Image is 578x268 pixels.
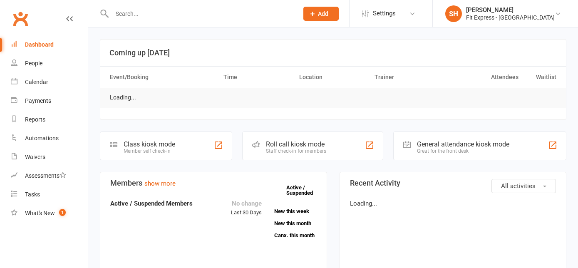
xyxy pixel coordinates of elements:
a: Automations [11,129,88,148]
a: New this month [274,221,316,226]
div: [PERSON_NAME] [466,6,555,14]
p: Loading... [350,199,556,208]
th: Time [220,67,295,88]
div: Calendar [25,79,48,85]
div: Member self check-in [124,148,175,154]
a: New this week [274,208,316,214]
a: Clubworx [10,8,31,29]
div: SH [445,5,462,22]
a: People [11,54,88,73]
a: What's New1 [11,204,88,223]
span: All activities [501,182,536,190]
div: Waivers [25,154,45,160]
div: Staff check-in for members [266,148,326,154]
a: Tasks [11,185,88,204]
div: Great for the front desk [417,148,509,154]
th: Waitlist [522,67,560,88]
div: No change [231,199,262,208]
th: Trainer [371,67,447,88]
div: Dashboard [25,41,54,48]
th: Attendees [447,67,522,88]
span: Add [318,10,328,17]
span: 1 [59,209,66,216]
span: Settings [373,4,396,23]
th: Event/Booking [106,67,220,88]
a: Assessments [11,166,88,185]
div: People [25,60,42,67]
div: Assessments [25,172,66,179]
a: Active / Suspended [286,179,323,202]
button: Add [303,7,339,21]
a: Waivers [11,148,88,166]
div: Automations [25,135,59,141]
td: Loading... [106,88,140,107]
a: show more [144,180,176,187]
div: Reports [25,116,45,123]
button: All activities [491,179,556,193]
input: Search... [109,8,293,20]
a: Canx. this month [274,233,316,238]
a: Calendar [11,73,88,92]
a: Payments [11,92,88,110]
a: Reports [11,110,88,129]
div: Class kiosk mode [124,140,175,148]
a: Dashboard [11,35,88,54]
div: Last 30 Days [231,199,262,217]
div: Payments [25,97,51,104]
th: Location [295,67,371,88]
h3: Members [110,179,317,187]
strong: Active / Suspended Members [110,200,193,207]
div: Roll call kiosk mode [266,140,326,148]
div: Tasks [25,191,40,198]
div: Fit Express - [GEOGRAPHIC_DATA] [466,14,555,21]
div: What's New [25,210,55,216]
h3: Coming up [DATE] [109,49,557,57]
h3: Recent Activity [350,179,556,187]
div: General attendance kiosk mode [417,140,509,148]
